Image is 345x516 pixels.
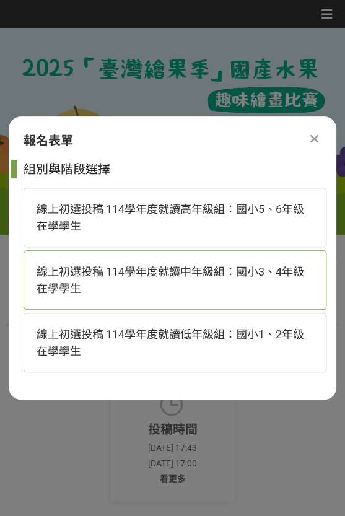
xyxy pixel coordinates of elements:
span: 看更多 [160,474,186,484]
img: Icon [155,389,190,420]
span: 線上初選投稿 114學年度就讀高年級組：國小5、6年級在學學生 [37,203,304,232]
div: 組別與階段選擇 [24,160,326,178]
p: [DATE] 17:00 [115,457,231,470]
p: 投稿時間 [115,420,231,439]
span: 線上初選投稿 114學年度就讀低年級組：國小1、2年級在學學生 [37,328,304,357]
p: [DATE] 17:43 [115,442,231,455]
h1: 2025「臺灣繪果季」國產水果趣味繪畫比賽 [6,235,339,294]
span: 線上初選投稿 114學年度就讀中年級組：國小3、4年級在學學生 [37,265,304,295]
span: 報名表單 [24,133,73,148]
